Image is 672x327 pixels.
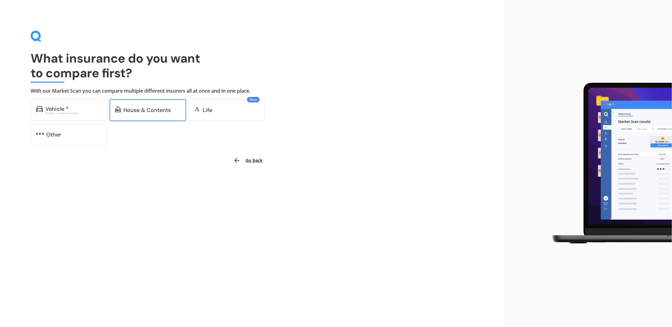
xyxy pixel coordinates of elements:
div: Life [203,107,212,113]
h1: What insurance do you want to compare first? [31,51,473,80]
img: life.f720d6a2d7cdcd3ad642.svg [194,106,200,112]
div: House & Contents [123,107,171,113]
h4: With our Market Scan you can compare multiple different insurers all at once and in one place. [31,88,473,94]
span: New [247,97,260,102]
div: Excludes commercial vehicles [45,112,102,114]
button: Go back [230,153,266,168]
img: car.f15378c7a67c060ca3f3.svg [36,106,43,112]
div: Other [46,132,61,138]
div: Vehicle * [45,106,69,112]
img: laptop.webp [544,79,672,248]
img: home-and-contents.b802091223b8502ef2dd.svg [115,106,121,112]
img: other.81dba5aafe580aa69f38.svg [36,131,44,137]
